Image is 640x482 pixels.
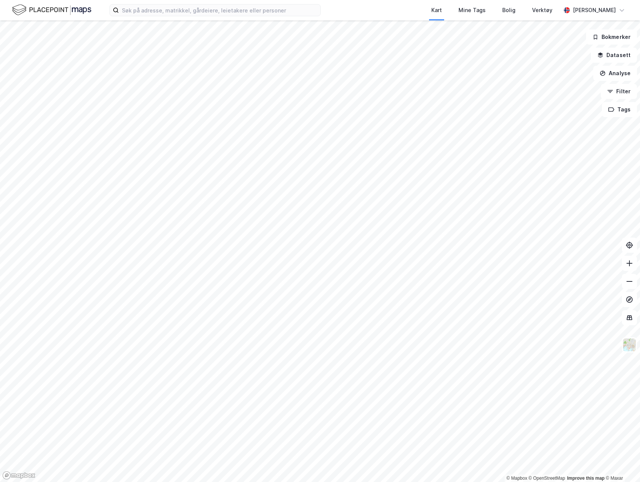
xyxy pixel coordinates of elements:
button: Filter [601,84,637,99]
button: Analyse [593,66,637,81]
div: Bolig [502,6,515,15]
button: Tags [602,102,637,117]
div: Mine Tags [458,6,486,15]
button: Datasett [591,48,637,63]
div: [PERSON_NAME] [573,6,616,15]
img: Z [622,338,637,352]
a: OpenStreetMap [529,476,565,481]
a: Mapbox homepage [2,471,35,480]
input: Søk på adresse, matrikkel, gårdeiere, leietakere eller personer [119,5,320,16]
button: Bokmerker [586,29,637,45]
a: Improve this map [567,476,605,481]
a: Mapbox [506,476,527,481]
iframe: Chat Widget [602,446,640,482]
div: Verktøy [532,6,552,15]
img: logo.f888ab2527a4732fd821a326f86c7f29.svg [12,3,91,17]
div: Kart [431,6,442,15]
